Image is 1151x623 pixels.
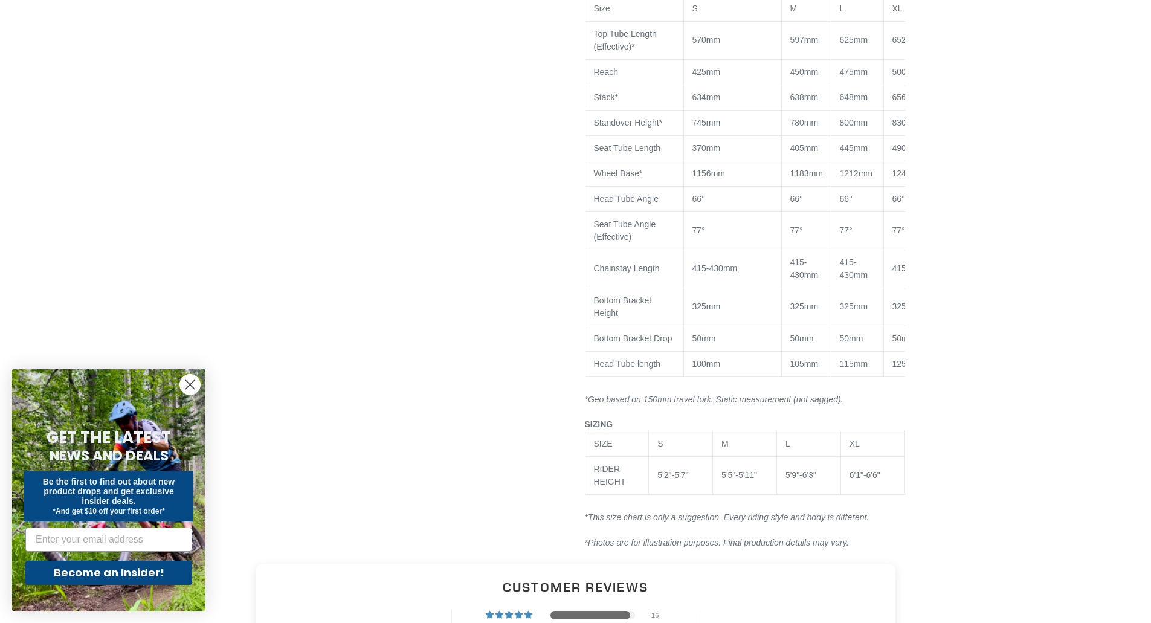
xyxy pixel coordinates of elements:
[892,225,905,235] span: 77°
[892,169,925,178] span: 1241mm
[892,118,921,128] span: 830mm
[692,194,705,204] span: 66°
[692,169,725,178] span: 1156mm
[785,469,832,482] div: 5'9"-6'3"
[53,507,164,515] span: *And get $10 off your first order*
[594,437,640,450] div: SIZE
[892,359,921,369] span: 125mm
[850,437,896,450] div: XL
[840,359,868,369] span: 115mm
[790,257,819,280] span: 415-430mm
[790,334,814,343] span: 50mm
[25,561,192,585] button: Become an Insider!
[585,512,869,522] em: *This size chart is only a suggestion. Every riding style and body is different.
[594,143,661,153] span: Seat Tube Length
[692,334,716,343] span: 50mm
[692,359,721,369] span: 100mm
[790,359,819,369] span: 105mm
[790,67,819,77] span: 450mm
[850,469,896,482] div: 6'1"-6'6"
[692,118,721,128] span: 745mm
[790,118,819,128] span: 780mm
[790,302,819,311] span: 325mm
[594,463,640,488] div: RIDER HEIGHT
[721,469,768,482] div: 5'5"-5'11"
[47,427,171,448] span: GET THE LATEST
[585,538,849,547] span: *Photos are for illustration purposes. Final production details may vary.
[585,288,683,326] td: Bottom Bracket Height
[840,143,868,153] span: 445mm
[692,263,738,273] span: 415-430mm
[785,437,832,450] div: L
[840,257,868,280] span: 415-430mm
[657,469,704,482] div: 5'2"-5'7"
[692,302,721,311] span: 325mm
[266,578,886,596] h2: Customer Reviews
[25,528,192,552] input: Enter your email address
[692,92,721,102] span: 634mm
[790,194,803,204] span: 66°
[892,35,921,45] span: 652mm
[594,29,657,51] span: Top Tube Length (Effective)*
[892,334,916,343] span: 50mm
[840,194,853,204] span: 66°
[892,302,921,311] span: 325mm
[790,225,803,235] span: 77°
[790,143,819,153] span: 405mm
[892,263,938,273] span: 415-430mm
[892,194,905,204] span: 66°
[790,169,823,178] span: 1183mm
[840,302,868,311] span: 325mm
[594,263,660,273] span: Chainstay Length
[594,334,672,343] span: Bottom Bracket Drop
[692,225,705,235] span: 77°
[892,92,921,102] span: 656mm
[790,92,819,102] span: 638mm
[651,611,666,619] div: 16
[585,419,613,429] span: SIZING
[692,67,721,77] span: 425mm
[594,92,618,102] span: Stack*
[840,118,868,128] span: 800mm
[721,437,768,450] div: M
[594,194,659,204] span: Head Tube Angle
[486,611,534,619] div: 94% (16) reviews with 5 star rating
[892,143,921,153] span: 490mm
[840,35,868,45] span: 625mm
[892,67,921,77] span: 500mm
[594,118,663,128] span: Standover Height*
[649,431,713,456] td: S
[594,169,643,178] span: Wheel Base*
[594,67,618,77] span: Reach
[43,477,175,506] span: Be the first to find out about new product drops and get exclusive insider deals.
[790,35,819,45] span: 597mm
[840,169,872,178] span: 1212mm
[692,143,721,153] span: 370mm
[840,92,868,102] span: 648mm
[840,67,868,77] span: 475mm
[50,446,169,465] span: NEWS AND DEALS
[840,225,853,235] span: 77°
[692,35,721,45] span: 570mm
[840,334,863,343] span: 50mm
[594,359,661,369] span: Head Tube length
[594,219,656,242] span: Seat Tube Angle (Effective)
[179,374,201,395] button: Close dialog
[585,395,843,404] i: *Geo based on 150mm travel fork. Static measurement (not sagged).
